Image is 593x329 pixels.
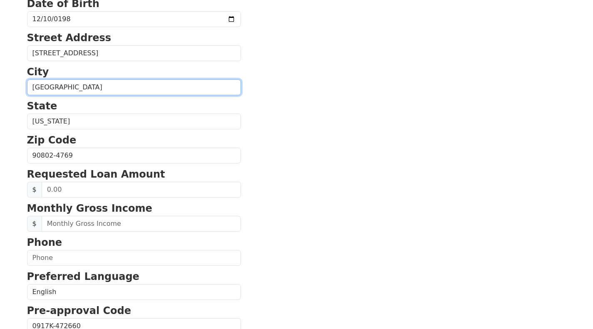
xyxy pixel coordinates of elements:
[27,271,139,282] strong: Preferred Language
[27,237,62,248] strong: Phone
[42,182,241,198] input: 0.00
[27,305,132,317] strong: Pre-approval Code
[27,201,241,216] p: Monthly Gross Income
[27,182,42,198] span: $
[27,148,241,163] input: Zip Code
[27,250,241,266] input: Phone
[27,79,241,95] input: City
[42,216,241,232] input: Monthly Gross Income
[27,45,241,61] input: Street Address
[27,100,57,112] strong: State
[27,66,49,78] strong: City
[27,168,165,180] strong: Requested Loan Amount
[27,134,77,146] strong: Zip Code
[27,216,42,232] span: $
[27,32,112,44] strong: Street Address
